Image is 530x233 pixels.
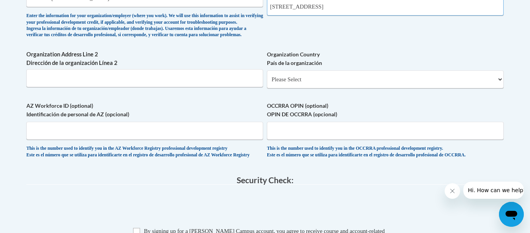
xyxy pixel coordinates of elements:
iframe: Close message [445,183,460,199]
div: This is the number used to identify you in the OCCRRA professional development registry. Este es ... [267,145,504,158]
iframe: Button to launch messaging window [499,202,524,227]
label: AZ Workforce ID (optional) Identificación de personal de AZ (opcional) [26,102,263,119]
div: Enter the information for your organization/employer (where you work). We will use this informati... [26,13,263,39]
span: Security Check: [237,175,294,185]
div: This is the number used to identify you in the AZ Workforce Registry professional development reg... [26,145,263,158]
iframe: Message from company [463,182,524,199]
label: OCCRRA OPIN (optional) OPIN DE OCCRRA (opcional) [267,102,504,119]
label: Organization Country País de la organización [267,50,504,67]
label: Organization Address Line 2 Dirección de la organización Línea 2 [26,50,263,67]
iframe: reCAPTCHA [206,193,324,223]
input: Metadata input [26,69,263,87]
span: Hi. How can we help? [5,5,63,12]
